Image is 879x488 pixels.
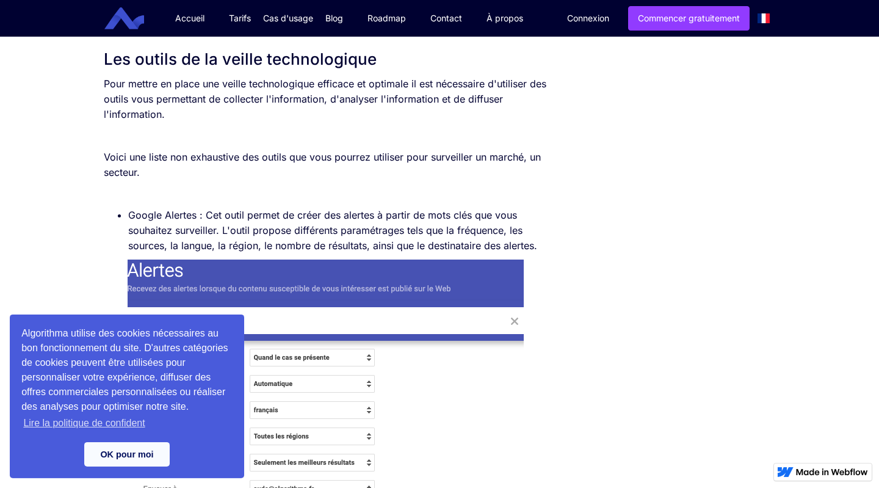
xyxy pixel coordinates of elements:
a: Connexion [558,7,618,30]
p: ‍ [104,186,548,202]
a: home [114,7,153,30]
span: Algorithma utilise des cookies nécessaires au bon fonctionnement du site. D'autres catégories de ... [21,326,233,432]
p: Pour mettre en place une veille technologique efficace et optimale il est nécessaire d'utiliser d... [104,76,548,122]
a: Commencer gratuitement [628,6,750,31]
div: cookieconsent [10,315,244,478]
a: dismiss cookie message [84,442,170,467]
div: Cas d'usage [263,12,313,24]
a: learn more about cookies [21,414,147,432]
p: ‍ [104,128,548,144]
li: Google Alertes : Cet outil permet de créer des alertes à partir de mots clés que vous souhaitez s... [128,208,548,253]
p: Voici une liste non exhaustive des outils que vous pourrez utiliser pour surveiller un marché, un... [104,150,548,180]
img: Made in Webflow [796,468,868,476]
h2: Les outils de la veille technologique [104,48,548,70]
